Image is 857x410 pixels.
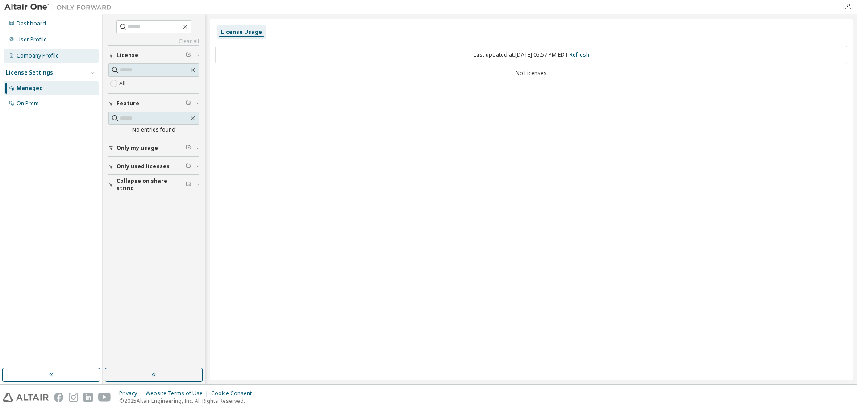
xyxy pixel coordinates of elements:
label: All [119,78,127,89]
button: Only used licenses [108,157,199,176]
img: altair_logo.svg [3,393,49,402]
button: Collapse on share string [108,175,199,195]
button: Feature [108,94,199,113]
span: Only used licenses [116,163,170,170]
div: License Settings [6,69,53,76]
p: © 2025 Altair Engineering, Inc. All Rights Reserved. [119,397,257,405]
img: linkedin.svg [83,393,93,402]
img: instagram.svg [69,393,78,402]
div: User Profile [17,36,47,43]
img: facebook.svg [54,393,63,402]
div: Website Terms of Use [146,390,211,397]
span: Feature [116,100,139,107]
img: youtube.svg [98,393,111,402]
span: Clear filter [186,52,191,59]
a: Clear all [108,38,199,45]
div: Cookie Consent [211,390,257,397]
button: Only my usage [108,138,199,158]
span: Only my usage [116,145,158,152]
span: Clear filter [186,145,191,152]
div: No Licenses [215,70,847,77]
a: Refresh [570,51,589,58]
img: Altair One [4,3,116,12]
span: License [116,52,138,59]
div: Privacy [119,390,146,397]
div: License Usage [221,29,262,36]
div: No entries found [108,126,199,133]
div: Company Profile [17,52,59,59]
div: Managed [17,85,43,92]
div: On Prem [17,100,39,107]
div: Last updated at: [DATE] 05:57 PM EDT [215,46,847,64]
span: Clear filter [186,100,191,107]
span: Clear filter [186,163,191,170]
span: Collapse on share string [116,178,186,192]
span: Clear filter [186,181,191,188]
button: License [108,46,199,65]
div: Dashboard [17,20,46,27]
